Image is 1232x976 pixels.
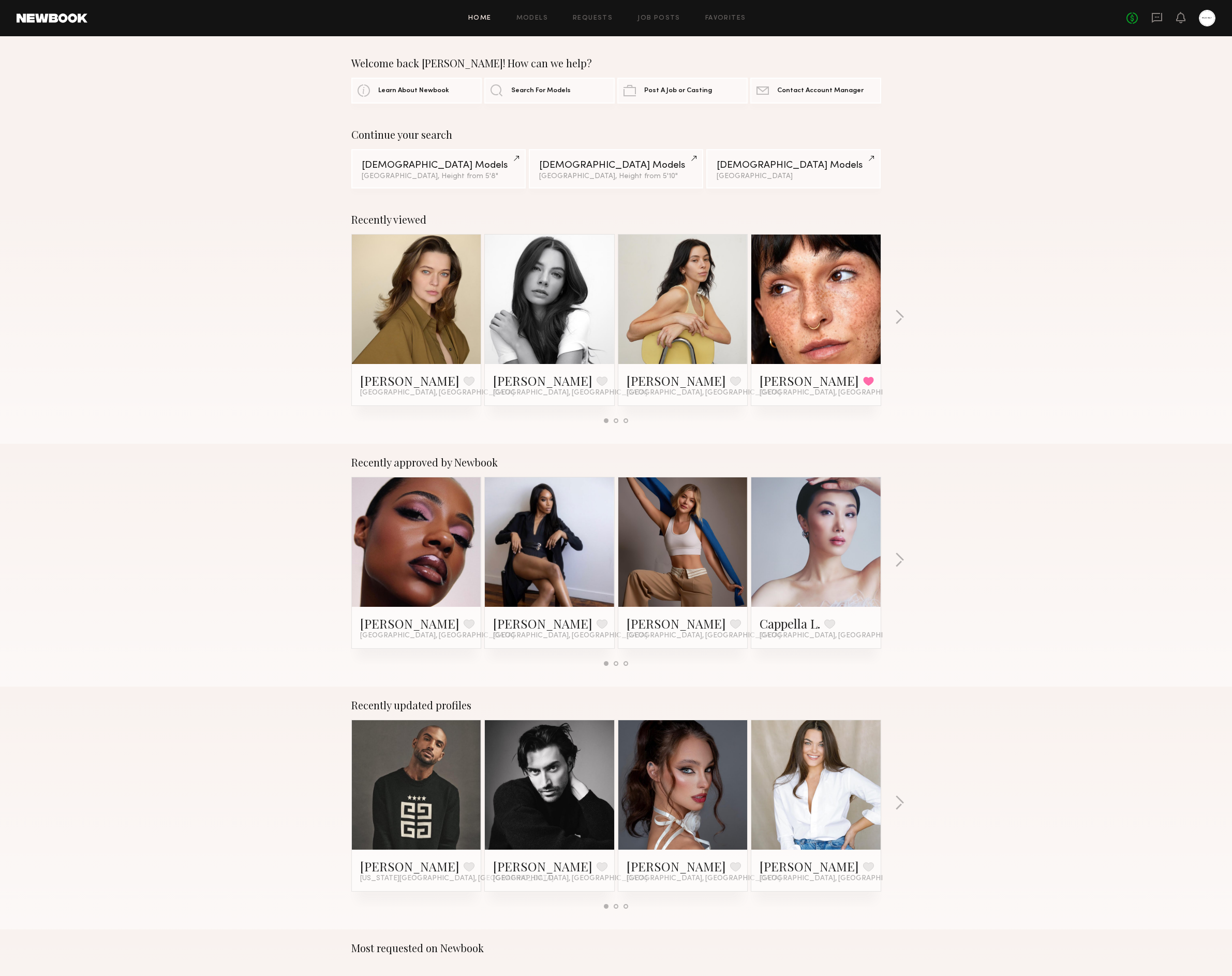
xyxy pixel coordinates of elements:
a: [PERSON_NAME] [360,372,459,389]
a: [PERSON_NAME] [493,372,592,389]
div: Most requested on Newbook [351,942,881,954]
span: [US_STATE][GEOGRAPHIC_DATA], [GEOGRAPHIC_DATA] [360,875,554,883]
a: [PERSON_NAME] [493,858,592,875]
a: [PERSON_NAME] [760,372,859,389]
a: Post A Job or Casting [617,78,748,104]
span: [GEOGRAPHIC_DATA], [GEOGRAPHIC_DATA] [493,389,647,397]
a: Favorites [705,15,746,22]
a: Contact Account Manager [750,78,881,104]
a: [PERSON_NAME] [760,858,859,875]
a: [PERSON_NAME] [360,615,459,632]
a: Search For Models [484,78,615,104]
a: [PERSON_NAME] [627,615,726,632]
span: Contact Account Manager [777,88,864,94]
span: [GEOGRAPHIC_DATA], [GEOGRAPHIC_DATA] [493,875,647,883]
span: [GEOGRAPHIC_DATA], [GEOGRAPHIC_DATA] [760,632,914,640]
a: [DEMOGRAPHIC_DATA] Models[GEOGRAPHIC_DATA], Height from 5'10" [529,149,703,188]
a: [PERSON_NAME] [627,858,726,875]
div: [GEOGRAPHIC_DATA], Height from 5'10" [539,173,693,180]
a: Cappella L. [760,615,820,632]
div: Recently updated profiles [351,699,881,711]
a: [PERSON_NAME] [493,615,592,632]
div: [DEMOGRAPHIC_DATA] Models [717,161,870,170]
span: Post A Job or Casting [644,88,712,94]
span: Learn About Newbook [378,88,449,94]
div: [DEMOGRAPHIC_DATA] Models [539,161,693,170]
span: [GEOGRAPHIC_DATA], [GEOGRAPHIC_DATA] [493,632,647,640]
a: [DEMOGRAPHIC_DATA] Models[GEOGRAPHIC_DATA] [706,149,881,188]
span: [GEOGRAPHIC_DATA], [GEOGRAPHIC_DATA] [760,875,914,883]
div: Continue your search [351,128,881,141]
div: Welcome back [PERSON_NAME]! How can we help? [351,57,881,69]
div: [GEOGRAPHIC_DATA], Height from 5'8" [362,173,515,180]
span: [GEOGRAPHIC_DATA], [GEOGRAPHIC_DATA] [360,389,514,397]
a: [PERSON_NAME] [627,372,726,389]
span: [GEOGRAPHIC_DATA], [GEOGRAPHIC_DATA] [360,632,514,640]
a: Models [516,15,548,22]
span: [GEOGRAPHIC_DATA], [GEOGRAPHIC_DATA] [627,632,781,640]
span: [GEOGRAPHIC_DATA], [GEOGRAPHIC_DATA] [627,389,781,397]
div: Recently viewed [351,213,881,226]
span: [GEOGRAPHIC_DATA], [GEOGRAPHIC_DATA] [627,875,781,883]
a: Requests [573,15,613,22]
div: [DEMOGRAPHIC_DATA] Models [362,161,515,170]
a: Learn About Newbook [351,78,482,104]
div: [GEOGRAPHIC_DATA] [717,173,870,180]
span: Search For Models [511,88,571,94]
a: Job Posts [637,15,680,22]
span: [GEOGRAPHIC_DATA], [GEOGRAPHIC_DATA] [760,389,914,397]
a: [DEMOGRAPHIC_DATA] Models[GEOGRAPHIC_DATA], Height from 5'8" [351,149,526,188]
div: Recently approved by Newbook [351,456,881,469]
a: Home [468,15,492,22]
a: [PERSON_NAME] [360,858,459,875]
